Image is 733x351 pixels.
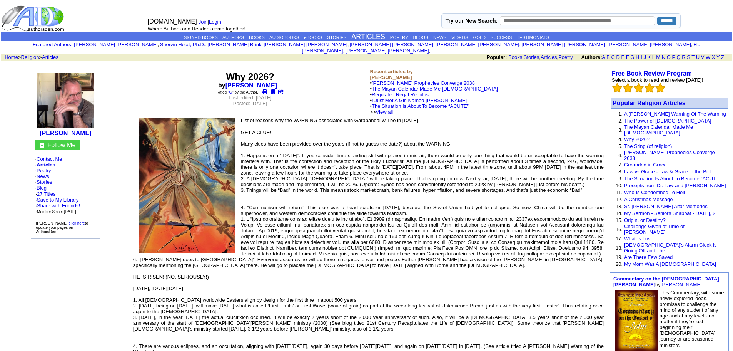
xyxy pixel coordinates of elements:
[558,54,573,60] a: Poetry
[33,42,71,47] a: Featured Authors
[624,176,716,181] a: The Situation Is About To Become “ACUT
[372,80,475,86] a: [PERSON_NAME] Prophecies Converge 2038
[451,35,468,40] a: VIDEOS
[602,54,605,60] a: A
[229,90,232,94] a: G
[199,19,208,25] a: Join
[616,227,623,232] font: 16.
[139,118,235,253] img: 83153.jpeg
[645,83,655,93] img: bigemptystars.png
[241,118,420,123] font: List of reasons why the WARNING associated with Garabandal will be in [DATE].
[701,54,705,60] a: V
[304,35,322,40] a: eBOOKS
[351,33,385,40] a: ARTICLES
[691,54,695,60] a: T
[269,35,299,40] a: AUDIOBOOKS
[624,118,711,124] a: The Power of [DEMOGRAPHIC_DATA]
[229,95,272,106] font: Last edited: [DATE] Posted: [DATE]
[624,124,693,136] a: The Mayan Calendar Made Me [DEMOGRAPHIC_DATA]
[216,90,258,94] font: Rated " " by the Author.
[652,54,655,60] a: L
[37,73,94,128] img: 211017.jpeg
[344,49,345,53] font: i
[37,197,78,203] a: Save to My Library
[672,54,675,60] a: P
[37,185,47,191] a: Blog
[42,54,58,60] a: Articles
[612,77,703,83] font: Select a book to read and review [DATE]!
[616,196,623,202] font: 12.
[372,92,429,97] a: Regulated Regal Regulus
[660,290,724,348] font: This Commentary, with some newly explored ideas, promises to challenge the mind of any student of...
[370,86,498,115] font: •
[37,156,62,162] a: Contact Me
[606,54,610,60] a: B
[656,54,660,60] a: M
[613,100,686,106] font: Popular Religion Articles
[435,43,436,47] font: i
[716,54,720,60] a: Y
[618,143,623,149] font: 5.
[446,18,498,24] label: Try our New Search:
[370,80,498,115] font: •
[148,26,245,32] font: Where Authors and Readers come together!
[618,118,623,124] font: 2.
[624,149,715,161] a: [PERSON_NAME] Prophecies Converge 2038
[37,168,51,173] a: Poetry
[613,276,719,287] a: Commentary on the [DEMOGRAPHIC_DATA][PERSON_NAME]
[616,190,623,195] font: 11.
[618,169,623,175] font: 8.
[222,35,244,40] a: AUTHORS
[636,54,639,60] a: H
[624,254,673,260] a: Are There Few Saved
[616,245,623,251] font: 18.
[491,35,512,40] a: SUCCESS
[648,54,651,60] a: K
[618,153,623,158] font: 6.
[712,54,715,60] a: X
[226,71,274,82] font: Why 2026?
[618,111,623,117] font: 1.
[218,82,282,89] b: by
[618,176,623,181] font: 9.
[624,169,711,175] a: Law vs Grace - Law & Grace in the Bibl
[36,221,88,234] font: [PERSON_NAME], to update your pages on AuthorsDen!
[1,5,66,32] img: logo_ad.gif
[655,83,665,93] img: bigemptystars.png
[207,42,261,47] a: [PERSON_NAME] Brink
[37,191,55,197] a: 27 Titles
[696,54,700,60] a: U
[624,236,653,242] a: What Is Love
[624,143,672,149] a: The Sting (of religion)
[21,54,39,60] a: Religion
[249,35,265,40] a: BOOKS
[706,54,710,60] a: W
[160,42,205,47] a: Shervin Hojat, Ph.D.
[618,162,623,168] font: 7.
[350,42,433,47] a: [PERSON_NAME] [PERSON_NAME]
[626,54,629,60] a: F
[624,210,715,216] a: My Sermon - Seniors Shabbat -[DATE], 2
[47,142,75,148] font: Follow Me
[624,190,685,195] a: Who Is Condemned To Hell
[624,223,685,235] a: Challenge Given at Time of [PERSON_NAME]
[345,48,429,54] a: [PERSON_NAME] [PERSON_NAME]
[616,217,623,223] font: 15.
[524,54,539,60] a: Stories
[199,19,224,25] font: |
[327,35,346,40] a: STORIES
[5,54,18,60] a: Home
[372,103,469,109] a: The Situation Is About To Become “ACUTE”
[611,54,614,60] a: C
[40,143,44,148] img: gc.jpg
[616,183,623,188] font: 10.
[37,179,52,185] a: Stories
[209,19,221,25] a: Login
[624,111,726,117] a: A [PERSON_NAME] Warning Of The Warning
[613,276,719,287] font: by
[263,43,264,47] font: i
[264,42,347,47] a: [PERSON_NAME] [PERSON_NAME]
[624,261,716,267] a: My Mom Was A [DEMOGRAPHIC_DATA]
